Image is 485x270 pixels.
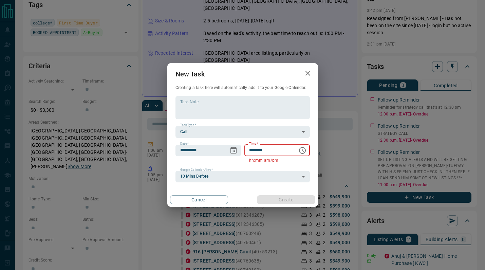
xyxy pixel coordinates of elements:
div: 10 Mins Before [175,171,310,182]
button: Choose date, selected date is Aug 17, 2025 [227,144,240,157]
h2: New Task [167,63,213,85]
p: Creating a task here will automatically add it to your Google Calendar. [175,85,310,91]
label: Google Calendar Alert [180,168,213,172]
label: Date [180,142,189,146]
button: Cancel [170,195,228,204]
label: Task Type [180,123,196,127]
p: hh:mm am/pm [249,157,305,164]
label: Time [249,142,258,146]
button: Choose time [296,144,309,157]
div: Call [175,126,310,138]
